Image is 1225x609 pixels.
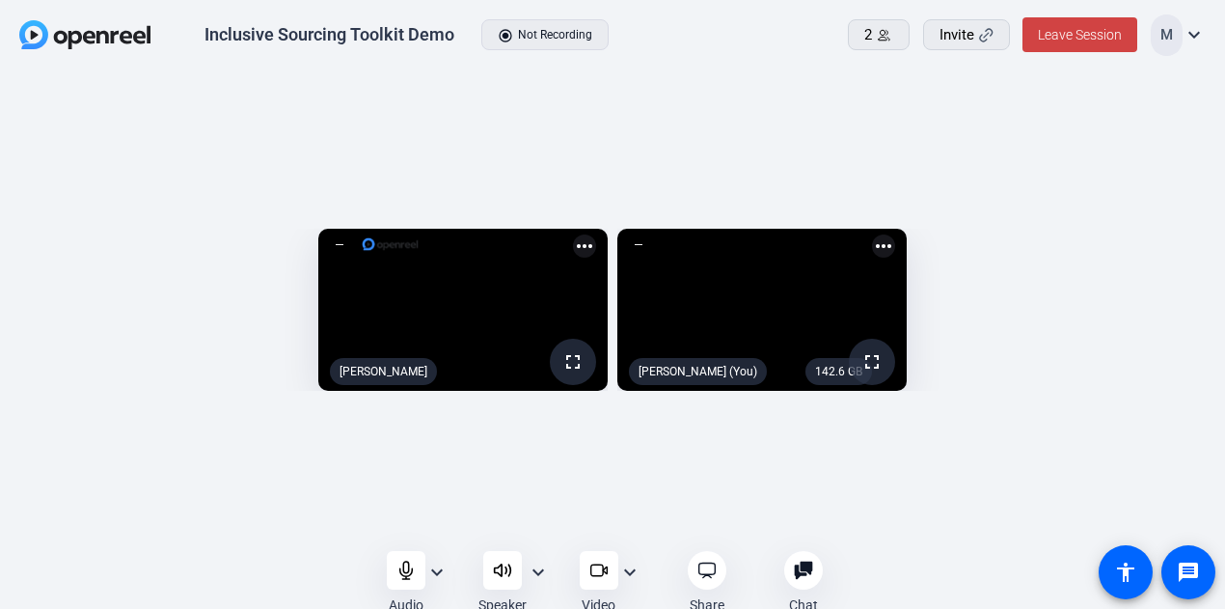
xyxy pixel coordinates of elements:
button: 2 [848,19,910,50]
mat-icon: expand_more [425,561,449,584]
mat-icon: more_horiz [872,235,895,258]
span: 2 [864,24,872,46]
mat-icon: message [1177,561,1200,584]
mat-icon: fullscreen [860,350,884,374]
div: Inclusive Sourcing Toolkit Demo [204,23,454,46]
button: Invite [923,19,1010,50]
div: [PERSON_NAME] [330,358,437,385]
div: M [1151,14,1183,56]
div: [PERSON_NAME] (You) [629,358,767,385]
mat-icon: more_horiz [573,235,596,258]
img: logo [361,235,420,254]
mat-icon: expand_more [527,561,550,584]
mat-icon: fullscreen [561,350,585,374]
button: Leave Session [1022,17,1137,52]
mat-icon: expand_more [618,561,641,584]
span: Invite [939,24,974,46]
img: OpenReel logo [19,20,150,49]
div: 142.6 GB [805,358,872,385]
mat-icon: expand_more [1183,23,1206,46]
mat-icon: accessibility [1114,561,1137,584]
span: Leave Session [1038,27,1122,42]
